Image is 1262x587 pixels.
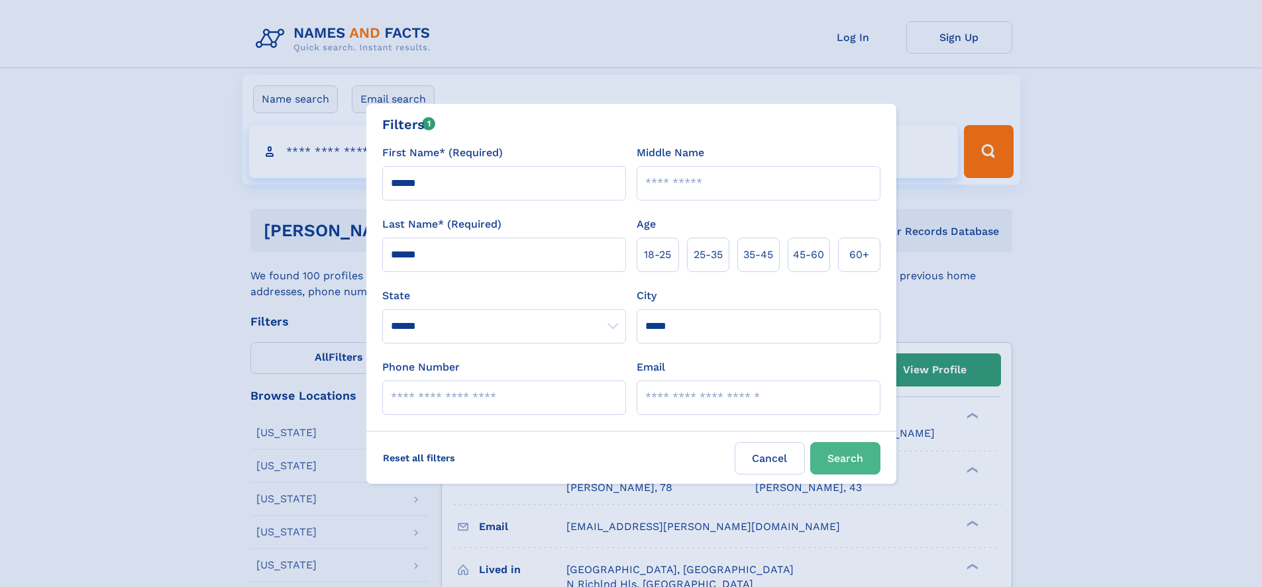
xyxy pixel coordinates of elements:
span: 25‑35 [694,247,723,263]
span: 60+ [849,247,869,263]
label: Reset all filters [374,442,464,474]
div: Filters [382,114,436,134]
label: Cancel [735,442,805,474]
label: State [382,288,626,304]
label: Age [637,216,656,232]
label: Email [637,359,665,375]
label: Last Name* (Required) [382,216,501,232]
span: 35‑45 [743,247,773,263]
label: First Name* (Required) [382,145,503,161]
span: 18‑25 [644,247,671,263]
button: Search [810,442,880,474]
label: Phone Number [382,359,460,375]
label: Middle Name [637,145,704,161]
span: 45‑60 [793,247,824,263]
label: City [637,288,657,304]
